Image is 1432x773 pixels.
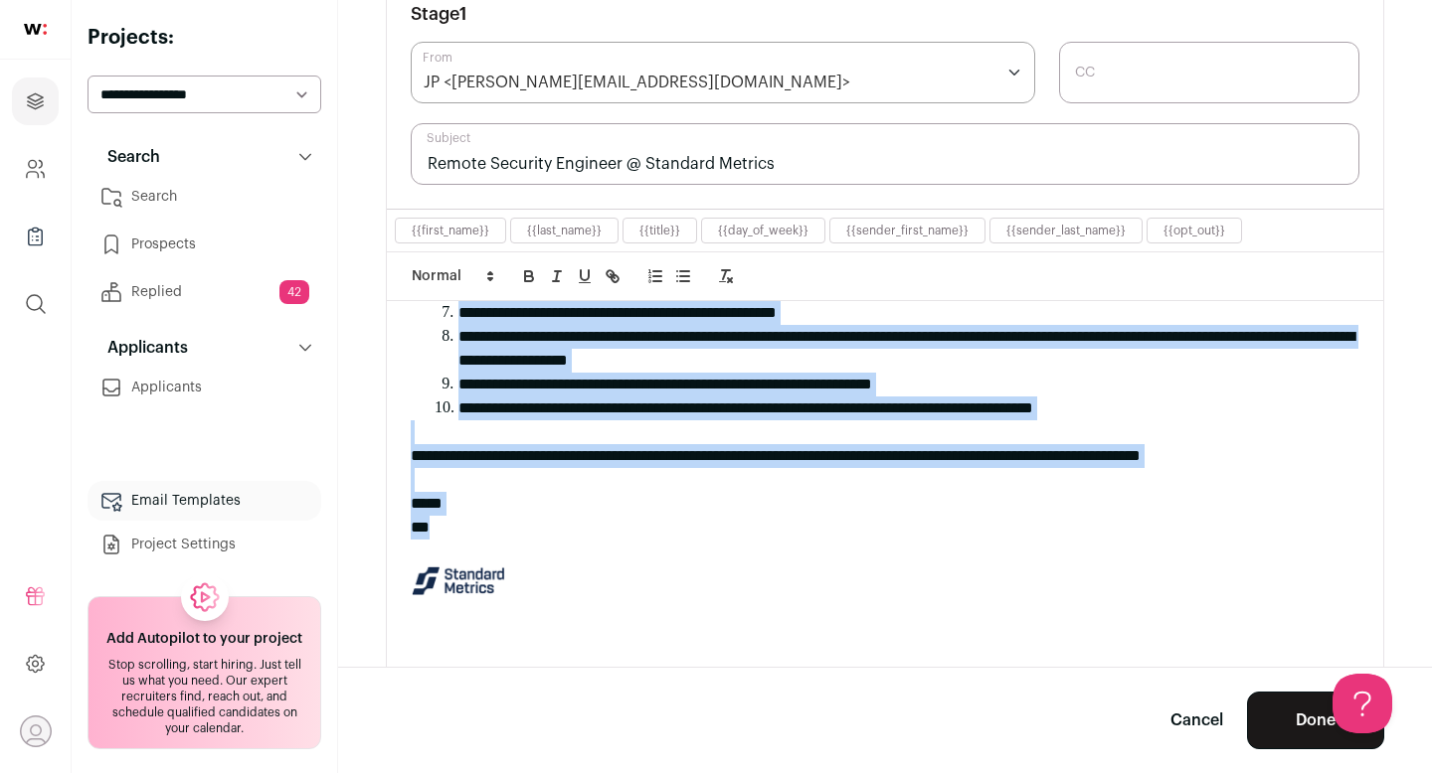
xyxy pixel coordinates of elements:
button: Search [88,137,321,177]
a: Company and ATS Settings [12,145,59,193]
button: Done [1247,692,1384,749]
span: 1 [459,5,467,23]
button: {{sender_first_name}} [846,223,969,238]
a: Replied42 [88,272,321,312]
input: Subject [411,123,1359,185]
a: Projects [12,77,59,125]
a: Search [88,177,321,217]
a: Applicants [88,368,321,407]
div: JP <[PERSON_NAME][EMAIL_ADDRESS][DOMAIN_NAME]> [424,71,850,94]
button: {{day_of_week}} [718,223,808,238]
p: Search [95,145,160,169]
a: Company Lists [12,213,59,260]
h3: Stage [411,2,467,26]
img: wellfound-shorthand-0d5821cbd27db2630d0214b213865d53afaa358527fdda9d0ea32b1df1b89c2c.svg [24,24,47,35]
p: Applicants [95,336,188,360]
button: {{first_name}} [412,223,489,238]
h2: Projects: [88,24,321,52]
img: AIorK4y6asaIZp2pyT_W3w3t_FvJjJVmBN6fZ6jevZcz1fmL3m3L3hoSDKxpIeXdhamcif9AAqOAAG1cqw5o [411,563,506,595]
iframe: Help Scout Beacon - Open [1333,674,1392,733]
a: Project Settings [88,525,321,564]
a: Prospects [88,225,321,264]
a: Add Autopilot to your project Stop scrolling, start hiring. Just tell us what you need. Our exper... [88,596,321,749]
button: {{last_name}} [527,223,602,238]
h2: Add Autopilot to your project [106,629,302,649]
button: {{sender_last_name}} [1006,223,1126,238]
a: Cancel [1170,708,1223,732]
div: Stop scrolling, start hiring. Just tell us what you need. Our expert recruiters find, reach out, ... [100,657,308,736]
button: {{opt_out}} [1163,223,1225,238]
a: Email Templates [88,481,321,521]
button: Open dropdown [20,715,52,747]
input: CC [1059,42,1359,103]
button: {{title}} [639,223,680,238]
button: Applicants [88,328,321,368]
span: 42 [279,280,309,304]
